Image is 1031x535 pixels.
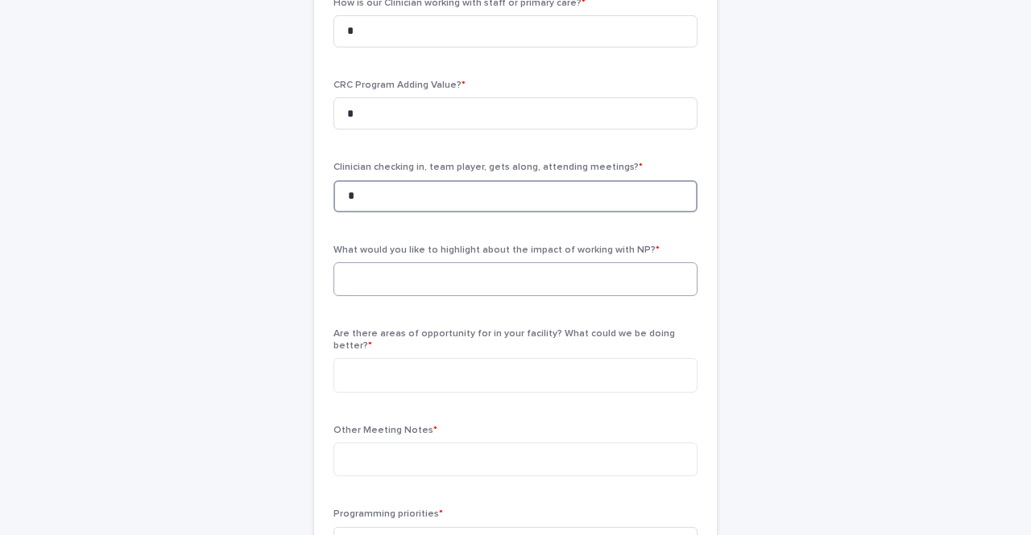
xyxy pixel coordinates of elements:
[333,509,443,519] span: Programming priorities
[333,163,643,172] span: Clinician checking in, team player, gets along, attending meetings?
[333,329,675,350] span: Are there areas of opportunity for in your facility? What could we be doing better?
[333,80,466,90] span: CRC Program Adding Value?
[333,245,660,255] span: What would you like to highlight about the impact of working with NP?
[333,426,437,435] span: Other Meeting Notes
